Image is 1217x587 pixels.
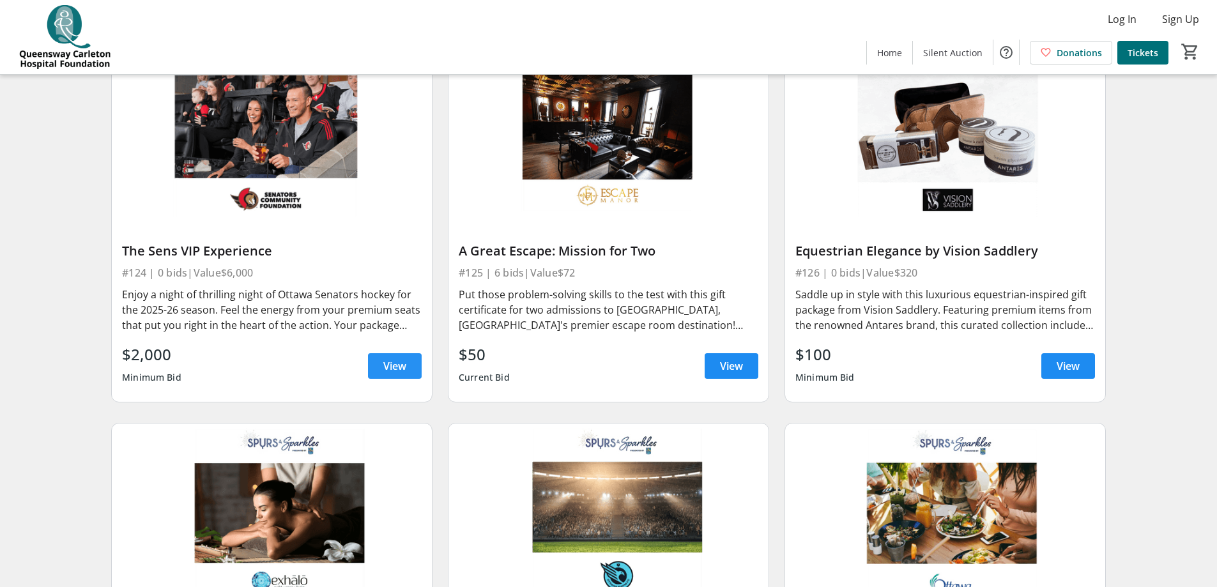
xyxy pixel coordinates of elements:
img: The Sens VIP Experience [112,36,432,217]
img: A Great Escape: Mission for Two [448,36,769,217]
img: QCH Foundation's Logo [8,5,121,69]
div: Current Bid [459,366,510,389]
div: $100 [795,343,855,366]
div: #125 | 6 bids | Value $72 [459,264,758,282]
div: Minimum Bid [122,366,181,389]
a: View [1041,353,1095,379]
div: A Great Escape: Mission for Two [459,243,758,259]
span: Home [877,46,902,59]
span: View [720,358,743,374]
div: #124 | 0 bids | Value $6,000 [122,264,422,282]
div: Put those problem-solving skills to the test with this gift certificate for two admissions to [GE... [459,287,758,333]
a: Tickets [1117,41,1168,65]
div: Minimum Bid [795,366,855,389]
span: Silent Auction [923,46,983,59]
a: View [705,353,758,379]
a: Home [867,41,912,65]
span: Sign Up [1162,11,1199,27]
div: Saddle up in style with this luxurious equestrian-inspired gift package from Vision Saddlery. Fea... [795,287,1095,333]
a: View [368,353,422,379]
a: Donations [1030,41,1112,65]
span: Tickets [1128,46,1158,59]
div: The Sens VIP Experience [122,243,422,259]
button: Help [993,40,1019,65]
span: View [383,358,406,374]
a: Silent Auction [913,41,993,65]
div: Equestrian Elegance by Vision Saddlery [795,243,1095,259]
div: $50 [459,343,510,366]
img: Equestrian Elegance by Vision Saddlery [785,36,1105,217]
button: Cart [1179,40,1202,63]
div: Enjoy a night of thrilling night of Ottawa Senators hockey for the 2025-26 season. Feel the energ... [122,287,422,333]
span: Log In [1108,11,1137,27]
span: Donations [1057,46,1102,59]
button: Sign Up [1152,9,1209,29]
div: #126 | 0 bids | Value $320 [795,264,1095,282]
div: $2,000 [122,343,181,366]
span: View [1057,358,1080,374]
button: Log In [1098,9,1147,29]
